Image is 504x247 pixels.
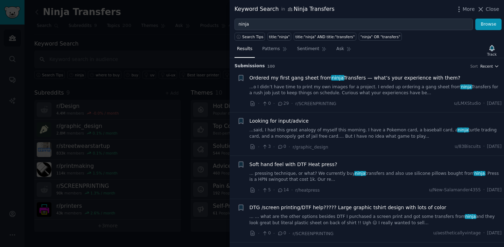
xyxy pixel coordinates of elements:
[297,46,319,52] span: Sentiment
[242,34,264,39] span: Search Tips
[487,52,497,57] div: Track
[293,145,328,150] span: r/graphic_design
[250,117,309,125] a: Looking for input/advice
[258,100,259,107] span: ·
[483,230,485,236] span: ·
[475,19,502,30] button: Browse
[483,187,485,193] span: ·
[483,144,485,150] span: ·
[273,100,275,107] span: ·
[234,63,265,69] span: Submission s
[336,46,344,52] span: Ask
[485,43,499,58] button: Track
[487,101,502,107] span: [DATE]
[460,84,472,89] span: ninja
[262,187,271,193] span: 5
[480,64,499,69] button: Recent
[250,161,337,168] a: Soft hand feel with DTF Heat press?
[477,6,499,13] button: Close
[454,101,481,107] span: u/LMXStudio
[234,43,255,58] a: Results
[277,144,286,150] span: 0
[250,74,461,82] span: Ordered my first gang sheet from Transfers — what’s your experience with them?
[250,214,502,226] a: ... … what are the other options besides DTF I purchased a screen print and got some transfers fr...
[483,101,485,107] span: ·
[250,84,502,96] a: ...o I didn’t have time to print my own images for a project. I ended up ordering a gang sheet fr...
[474,171,485,176] span: ninja
[487,187,502,193] span: [DATE]
[237,46,252,52] span: Results
[359,33,402,41] a: "ninja" OR "transfers"
[360,34,400,39] div: "ninja" OR "transfers"
[267,64,275,68] span: 100
[433,230,481,236] span: u/aestheticallyvintage
[334,43,354,58] a: Ask
[262,144,271,150] span: 3
[269,34,290,39] div: title:"ninja"
[260,43,289,58] a: Patterns
[480,64,493,69] span: Recent
[277,230,286,236] span: 0
[250,127,502,139] a: ...said, I had this great analogy of myself this morning. I have a Pokemon card, a baseball card,...
[234,19,473,30] input: Try a keyword related to your business
[258,186,259,194] span: ·
[487,144,502,150] span: [DATE]
[267,33,291,41] a: title:"ninja"
[295,188,320,193] span: r/heatpress
[295,43,329,58] a: Sentiment
[295,34,355,39] div: title:"ninja" AND title:"transfers"
[234,5,335,14] div: Keyword Search Ninja Transfers
[289,230,290,237] span: ·
[273,230,275,237] span: ·
[277,101,289,107] span: 29
[262,101,271,107] span: 0
[294,33,356,41] a: title:"ninja" AND title:"transfers"
[234,33,265,41] button: Search Tips
[293,231,334,236] span: r/SCREENPRINTING
[486,6,499,13] span: Close
[250,204,447,211] a: DTG /screen printing/DTF help????? Large graphic tshirt design with lots of color
[258,230,259,237] span: ·
[291,100,293,107] span: ·
[273,143,275,151] span: ·
[262,46,280,52] span: Patterns
[250,74,461,82] a: Ordered my first gang sheet fromninjaTransfers — what’s your experience with them?
[277,187,289,193] span: 14
[487,230,502,236] span: [DATE]
[470,64,478,69] div: Sort
[258,143,259,151] span: ·
[455,144,481,150] span: u/83Biscuits
[262,230,271,236] span: 0
[354,171,366,176] span: ninja
[250,171,502,183] a: ... pressing technique, or what? We currently buyninjatransfers and also use silicone pillows bou...
[463,6,475,13] span: More
[455,6,475,13] button: More
[429,187,481,193] span: u/New-Salamander4355
[291,186,293,194] span: ·
[465,214,476,219] span: ninja
[295,101,336,106] span: r/SCREENPRINTING
[457,128,469,132] span: ninja
[273,186,275,194] span: ·
[331,75,344,81] span: ninja
[281,6,285,13] span: in
[289,143,290,151] span: ·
